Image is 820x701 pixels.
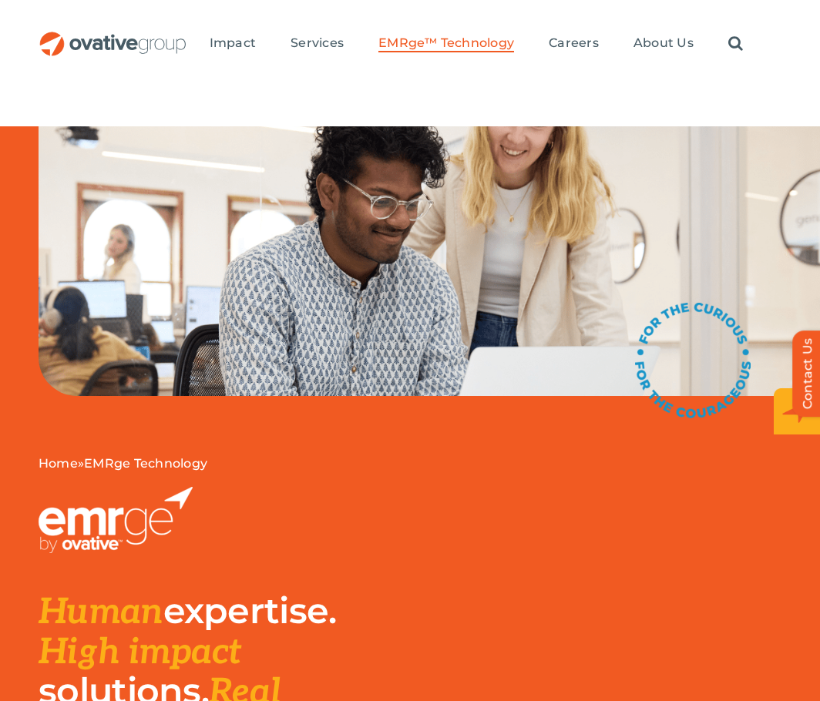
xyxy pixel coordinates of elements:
span: expertise. [163,589,337,632]
img: EMRge_HomePage_Elements_Arrow Box [774,388,820,434]
a: EMRge™ Technology [378,35,514,52]
a: About Us [633,35,694,52]
a: Impact [210,35,256,52]
span: Careers [549,35,599,51]
span: EMRge™ Technology [378,35,514,51]
a: Search [728,35,743,52]
span: High impact [39,631,241,674]
img: EMRGE_RGB_wht [39,487,193,553]
a: OG_Full_horizontal_RGB [39,30,187,45]
span: Human [39,591,163,634]
span: Services [291,35,344,51]
a: Services [291,35,344,52]
img: EMRge Landing Page Header Image [39,126,820,396]
nav: Menu [210,19,743,69]
a: Careers [549,35,599,52]
span: About Us [633,35,694,51]
span: Impact [210,35,256,51]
